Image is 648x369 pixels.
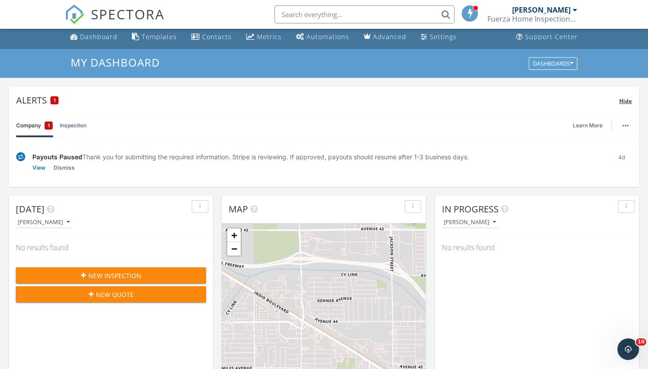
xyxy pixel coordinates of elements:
[227,242,241,256] a: Zoom out
[430,32,457,41] div: Settings
[54,97,56,103] span: 1
[533,60,573,67] div: Dashboards
[128,29,180,45] a: Templates
[617,338,639,360] iframe: Intercom live chat
[442,203,499,215] span: In Progress
[32,153,82,161] span: Payouts Paused
[444,219,496,225] div: [PERSON_NAME]
[274,5,454,23] input: Search everything...
[636,338,646,346] span: 10
[65,4,85,24] img: The Best Home Inspection Software - Spectora
[512,5,571,14] div: [PERSON_NAME]
[80,32,117,41] div: Dashboard
[573,121,608,130] a: Learn More
[292,29,353,45] a: Automations (Basic)
[16,152,25,162] img: under-review-2fe708636b114a7f4b8d.svg
[529,57,577,70] button: Dashboards
[91,4,165,23] span: SPECTORA
[60,114,86,137] a: Inspection
[442,216,498,229] button: [PERSON_NAME]
[243,29,285,45] a: Metrics
[142,32,177,41] div: Templates
[48,121,50,130] span: 1
[435,235,639,260] div: No results found
[373,32,406,41] div: Advanced
[88,271,141,280] span: New Inspection
[227,229,241,242] a: Zoom in
[67,29,121,45] a: Dashboard
[18,219,70,225] div: [PERSON_NAME]
[487,14,577,23] div: Fuerza Home Inspections LLC
[619,97,632,105] span: Hide
[16,203,45,215] span: [DATE]
[513,29,581,45] a: Support Center
[622,125,629,126] img: ellipsis-632cfdd7c38ec3a7d453.svg
[54,163,75,172] a: Dismiss
[32,152,604,162] div: Thank you for submitting the required information. Stripe is reviewing. If approved, payouts shou...
[9,235,213,260] div: No results found
[188,29,235,45] a: Contacts
[65,12,165,31] a: SPECTORA
[257,32,282,41] div: Metrics
[96,290,134,299] span: New Quote
[306,32,349,41] div: Automations
[229,203,248,215] span: Map
[16,114,53,137] a: Company
[71,55,160,70] span: My Dashboard
[525,32,578,41] div: Support Center
[202,32,232,41] div: Contacts
[612,152,632,172] div: 4d
[32,163,45,172] a: View
[16,94,619,106] div: Alerts
[360,29,410,45] a: Advanced
[417,29,460,45] a: Settings
[16,286,206,302] button: New Quote
[16,216,72,229] button: [PERSON_NAME]
[16,267,206,283] button: New Inspection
